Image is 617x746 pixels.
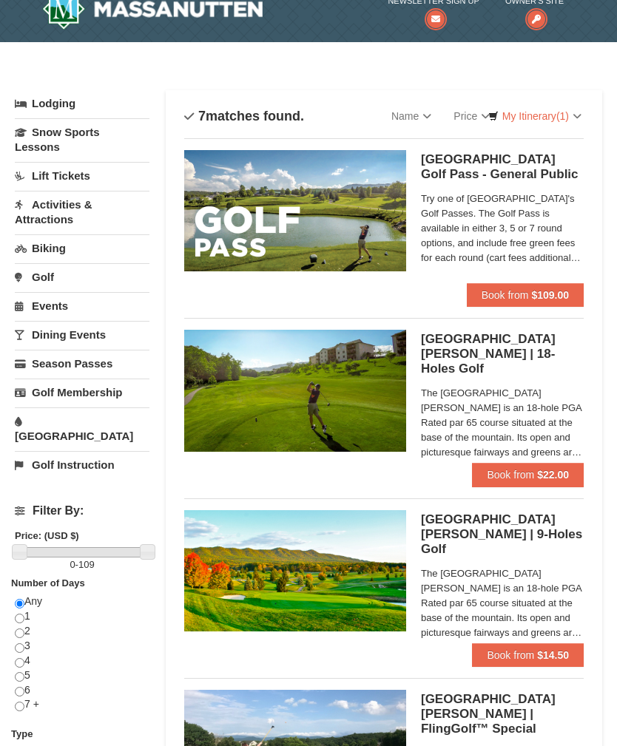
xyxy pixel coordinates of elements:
[537,469,569,481] strong: $22.00
[15,234,149,262] a: Biking
[184,330,406,451] img: 6619859-85-1f84791f.jpg
[421,566,584,640] span: The [GEOGRAPHIC_DATA][PERSON_NAME] is an 18-hole PGA Rated par 65 course situated at the base of ...
[15,191,149,233] a: Activities & Attractions
[421,152,584,182] h5: [GEOGRAPHIC_DATA] Golf Pass - General Public
[11,728,33,739] strong: Type
[537,649,569,661] strong: $14.50
[472,643,584,667] button: Book from $14.50
[78,559,95,570] span: 109
[421,332,584,376] h5: [GEOGRAPHIC_DATA][PERSON_NAME] | 18-Holes Golf
[15,407,149,450] a: [GEOGRAPHIC_DATA]
[556,110,569,122] span: (1)
[184,150,406,271] img: 6619859-108-f6e09677.jpg
[198,109,206,123] span: 7
[15,594,149,727] div: Any 1 2 3 4 5 6 7 +
[15,263,149,291] a: Golf
[15,292,149,319] a: Events
[15,90,149,117] a: Lodging
[15,118,149,160] a: Snow Sports Lessons
[421,692,584,736] h5: [GEOGRAPHIC_DATA][PERSON_NAME] | FlingGolf™ Special
[487,649,534,661] span: Book from
[472,463,584,486] button: Book from $22.00
[531,289,569,301] strong: $109.00
[482,289,529,301] span: Book from
[479,105,591,127] a: My Itinerary(1)
[15,379,149,406] a: Golf Membership
[467,283,584,307] button: Book from $109.00
[442,101,501,131] a: Price
[15,162,149,189] a: Lift Tickets
[70,559,75,570] span: 0
[15,451,149,478] a: Golf Instruction
[380,101,442,131] a: Name
[15,321,149,348] a: Dining Events
[15,530,79,541] strong: Price: (USD $)
[421,191,584,265] span: Try one of [GEOGRAPHIC_DATA]'s Golf Passes. The Golf Pass is available in either 3, 5 or 7 round ...
[184,109,304,123] h4: matches found.
[15,504,149,518] h4: Filter By:
[11,577,85,589] strong: Number of Days
[487,469,534,481] span: Book from
[184,510,406,631] img: 6619859-87-49ad91d4.jpg
[15,350,149,377] a: Season Passes
[15,557,149,572] label: -
[421,512,584,557] h5: [GEOGRAPHIC_DATA][PERSON_NAME] | 9-Holes Golf
[421,386,584,460] span: The [GEOGRAPHIC_DATA][PERSON_NAME] is an 18-hole PGA Rated par 65 course situated at the base of ...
